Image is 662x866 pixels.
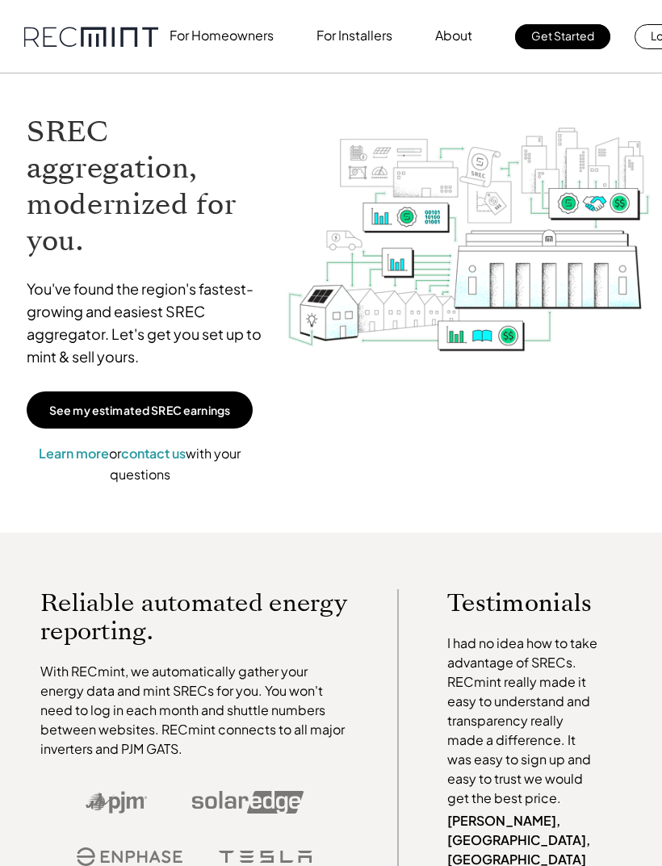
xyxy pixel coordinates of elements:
[435,24,472,47] p: About
[447,634,601,808] p: I had no idea how to take advantage of SRECs. RECmint really made it easy to understand and trans...
[27,443,253,484] p: or with your questions
[27,114,270,259] h1: SREC aggregation, modernized for you.
[287,98,652,391] img: RECmint value cycle
[121,445,186,462] a: contact us
[49,403,230,417] p: See my estimated SREC earnings
[40,662,349,759] p: With RECmint, we automatically gather your energy data and mint SRECs for you. You won't need to ...
[531,24,594,47] p: Get Started
[447,589,601,617] p: Testimonials
[27,391,253,429] a: See my estimated SREC earnings
[27,278,270,368] p: You've found the region's fastest-growing and easiest SREC aggregator. Let's get you set up to mi...
[40,589,349,646] p: Reliable automated energy reporting.
[515,24,610,49] a: Get Started
[170,24,274,47] p: For Homeowners
[316,24,392,47] p: For Installers
[39,445,109,462] a: Learn more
